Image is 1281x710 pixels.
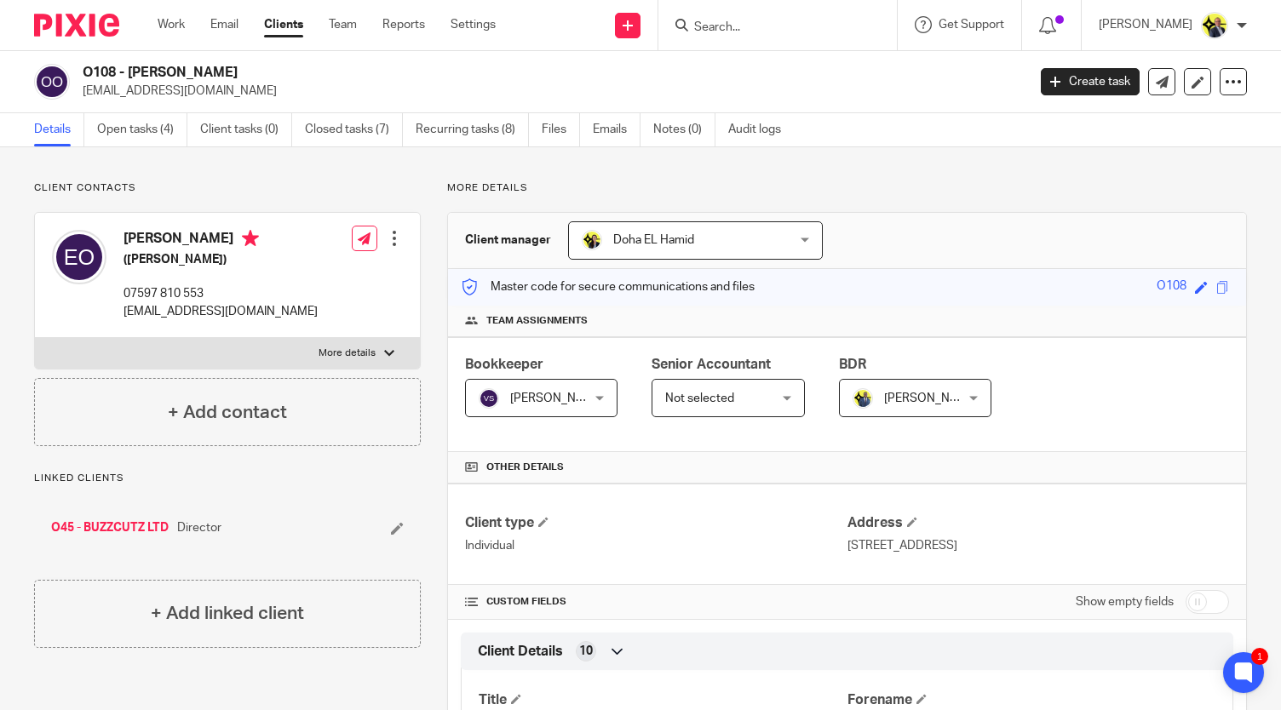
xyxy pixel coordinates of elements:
span: Client Details [478,643,563,661]
div: 1 [1251,648,1268,665]
h5: ([PERSON_NAME]) [124,251,318,268]
span: Director [177,519,221,536]
h4: + Add contact [168,399,287,426]
a: Clients [264,16,303,33]
p: Linked clients [34,472,421,485]
span: Senior Accountant [652,358,771,371]
span: Get Support [939,19,1004,31]
img: svg%3E [34,64,70,100]
p: Client contacts [34,181,421,195]
h4: Client type [465,514,847,532]
h4: Address [847,514,1229,532]
h4: Title [479,691,847,709]
input: Search [692,20,846,36]
span: Bookkeeper [465,358,543,371]
i: Primary [242,230,259,247]
h4: [PERSON_NAME] [124,230,318,251]
span: [PERSON_NAME] [884,392,978,404]
span: Other details [486,461,564,474]
a: Work [158,16,185,33]
a: Details [34,113,84,146]
p: [PERSON_NAME] [1099,16,1192,33]
a: Audit logs [728,113,794,146]
p: [EMAIL_ADDRESS][DOMAIN_NAME] [83,83,1015,100]
a: Notes (0) [653,113,715,146]
a: Recurring tasks (8) [416,113,529,146]
label: Show empty fields [1076,593,1174,610]
span: Team assignments [486,314,588,328]
a: Client tasks (0) [200,113,292,146]
div: O108 [1157,278,1186,297]
p: [STREET_ADDRESS] [847,537,1229,554]
p: Individual [465,537,847,554]
h3: Client manager [465,232,551,249]
span: BDR [839,358,866,371]
p: More details [319,346,376,360]
a: Open tasks (4) [97,113,187,146]
h4: Forename [847,691,1215,709]
a: Closed tasks (7) [305,113,403,146]
a: Email [210,16,238,33]
p: Master code for secure communications and files [461,278,755,295]
img: svg%3E [479,388,499,409]
img: Doha-Starbridge.jpg [582,230,602,250]
a: O45 - BUZZCUTZ LTD [51,519,169,536]
img: Dennis-Starbridge.jpg [853,388,873,409]
img: Dan-Starbridge%20(1).jpg [1201,12,1228,39]
a: Settings [451,16,496,33]
img: Pixie [34,14,119,37]
a: Reports [382,16,425,33]
p: [EMAIL_ADDRESS][DOMAIN_NAME] [124,303,318,320]
h4: CUSTOM FIELDS [465,595,847,609]
a: Create task [1041,68,1140,95]
a: Team [329,16,357,33]
span: Doha EL Hamid [613,234,694,246]
h4: + Add linked client [151,600,304,627]
a: Files [542,113,580,146]
p: 07597 810 553 [124,285,318,302]
span: Not selected [665,392,734,404]
img: svg%3E [52,230,106,284]
span: 10 [579,643,593,660]
a: Emails [593,113,640,146]
h2: O108 - [PERSON_NAME] [83,64,829,82]
span: [PERSON_NAME] [510,392,604,404]
p: More details [447,181,1247,195]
